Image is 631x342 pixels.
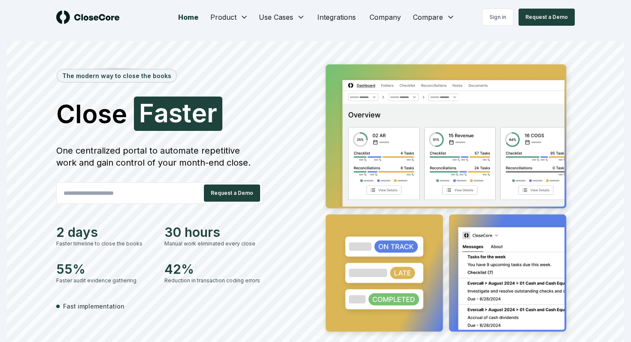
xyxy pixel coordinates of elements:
[56,261,154,277] div: 55%
[254,9,310,26] button: Use Cases
[56,10,120,24] img: logo
[259,12,293,22] span: Use Cases
[171,9,205,26] a: Home
[408,9,460,26] button: Compare
[205,9,254,26] button: Product
[191,100,207,126] span: e
[164,224,262,240] div: 30 hours
[169,100,182,126] span: s
[207,100,217,126] span: r
[319,58,575,341] img: Jumbotron
[56,224,154,240] div: 2 days
[164,277,262,284] div: Reduction in transaction coding errors
[56,240,154,248] div: Faster timeline to close the books
[164,261,262,277] div: 42%
[413,12,443,22] span: Compare
[139,100,154,126] span: F
[363,9,408,26] a: Company
[63,302,124,311] span: Fast implementation
[310,9,363,26] a: Integrations
[164,240,262,248] div: Manual work eliminated every close
[519,9,575,26] button: Request a Demo
[56,101,127,127] span: Close
[56,145,262,169] div: One centralized portal to automate repetitive work and gain control of your month-end close.
[204,185,260,202] button: Request a Demo
[57,70,176,82] div: The modern way to close the books
[482,9,513,26] a: Sign in
[210,12,237,22] span: Product
[182,100,191,126] span: t
[56,277,154,284] div: Faster audit evidence gathering
[154,100,169,126] span: a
